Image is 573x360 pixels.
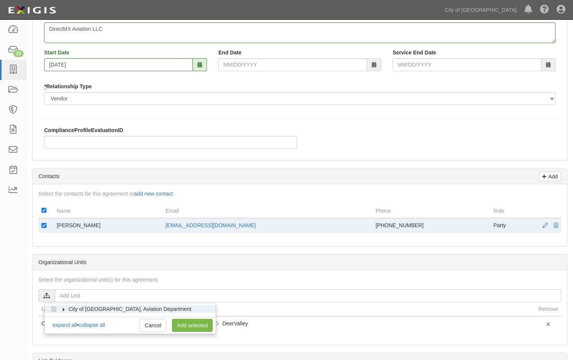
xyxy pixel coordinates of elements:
span: DeerValley [222,320,248,327]
div: Select the contacts for this agreement or [33,190,567,198]
label: End Date [218,49,242,56]
div: • [52,321,105,329]
a: Cancel [140,319,166,332]
a: expand all [53,322,77,328]
th: Name [54,203,162,218]
div: 23 [13,50,24,57]
a: City of [GEOGRAPHIC_DATA] [441,2,520,18]
a: add new contact [134,191,173,197]
th: Email [162,203,372,218]
a: Remove organizational unit [546,320,551,328]
a: Add [539,172,561,181]
p: Add [546,172,558,181]
label: Start Date [44,49,69,56]
td: [PERSON_NAME] [54,218,162,233]
i: Help Center - Complianz [540,5,549,14]
input: MM/DD/YYYY [44,58,193,71]
input: MM/DD/YYYY [393,58,541,71]
span: City of [GEOGRAPHIC_DATA], Aviation Department [41,320,164,327]
th: Role [490,203,531,218]
a: Add selected [172,319,213,332]
label: Relationship Type [44,83,92,90]
div: Select the organizational unit(s) for this agreement [33,276,567,284]
span: City of [GEOGRAPHIC_DATA], Aviation Department [68,306,191,312]
a: collapse all [79,322,105,328]
label: Service End Date [393,49,436,56]
input: MM/DD/YYYY [218,58,367,71]
input: Add Unit [55,289,561,302]
td: [PHONE_NUMBER] [372,218,490,233]
th: Unit [38,302,535,316]
label: ComplianceProfileEvaluationID [44,126,123,134]
div: Organizational Units [33,255,567,270]
img: logo-5460c22ac91f19d4615b14bd174203de0afe785f0fc80cf4dbbc73dc1793850b.png [6,3,58,17]
td: Party [490,218,531,233]
th: Phone [372,203,490,218]
div: Contacts [33,169,567,184]
a: [EMAIL_ADDRESS][DOMAIN_NAME] [166,222,256,228]
th: Remove [535,302,561,316]
abbr: required [44,83,46,89]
